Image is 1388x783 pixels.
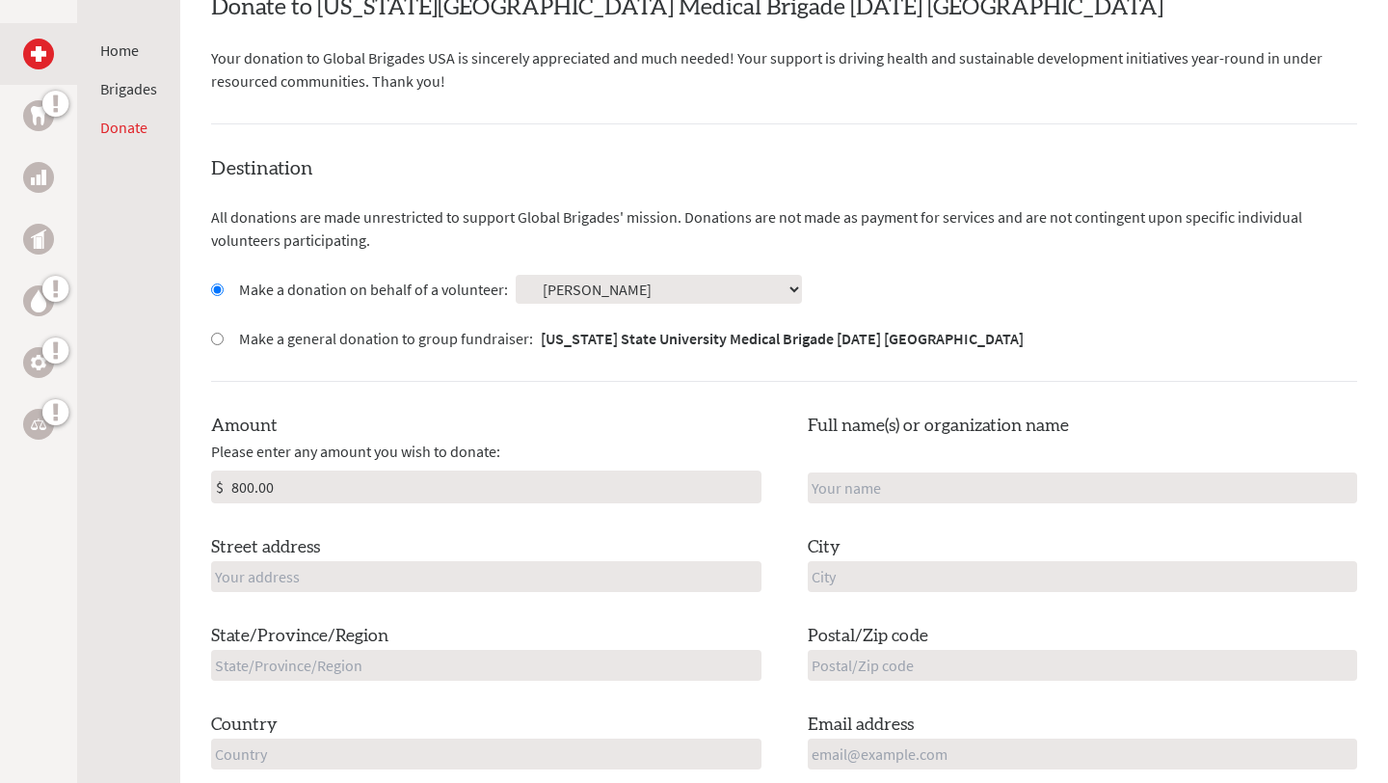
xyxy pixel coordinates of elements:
label: Postal/Zip code [808,623,928,650]
input: City [808,561,1358,592]
img: Water [31,289,46,311]
li: Home [100,39,157,62]
li: Donate [100,116,157,139]
p: Your donation to Global Brigades USA is sincerely appreciated and much needed! Your support is dr... [211,46,1357,93]
a: Home [100,40,139,60]
a: Medical [23,39,54,69]
p: All donations are made unrestricted to support Global Brigades' mission. Donations are not made a... [211,205,1357,252]
a: Donate [100,118,147,137]
span: Please enter any amount you wish to donate: [211,440,500,463]
input: State/Province/Region [211,650,761,681]
img: Business [31,170,46,185]
a: Dental [23,100,54,131]
img: Dental [31,106,46,124]
input: Your name [808,472,1358,503]
input: email@example.com [808,739,1358,769]
a: Public Health [23,224,54,255]
input: Postal/Zip code [808,650,1358,681]
label: Make a general donation to group fundraiser: [239,327,1024,350]
label: Country [211,712,278,739]
h4: Destination [211,155,1357,182]
a: Engineering [23,347,54,378]
a: Water [23,285,54,316]
img: Public Health [31,229,46,249]
img: Engineering [31,355,46,370]
input: Your address [211,561,761,592]
div: $ [212,472,227,502]
label: City [808,534,841,561]
a: Business [23,162,54,193]
label: Amount [211,413,278,440]
input: Country [211,739,761,769]
img: Legal Empowerment [31,418,46,430]
strong: [US_STATE] State University Medical Brigade [DATE] [GEOGRAPHIC_DATA] [541,329,1024,348]
li: Brigades [100,77,157,100]
label: Full name(s) or organization name [808,413,1069,440]
a: Brigades [100,79,157,98]
label: State/Province/Region [211,623,388,650]
label: Street address [211,534,320,561]
img: Medical [31,46,46,62]
a: Legal Empowerment [23,409,54,440]
label: Email address [808,712,914,739]
label: Make a donation on behalf of a volunteer: [239,278,508,301]
input: Enter Amount [227,472,761,502]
